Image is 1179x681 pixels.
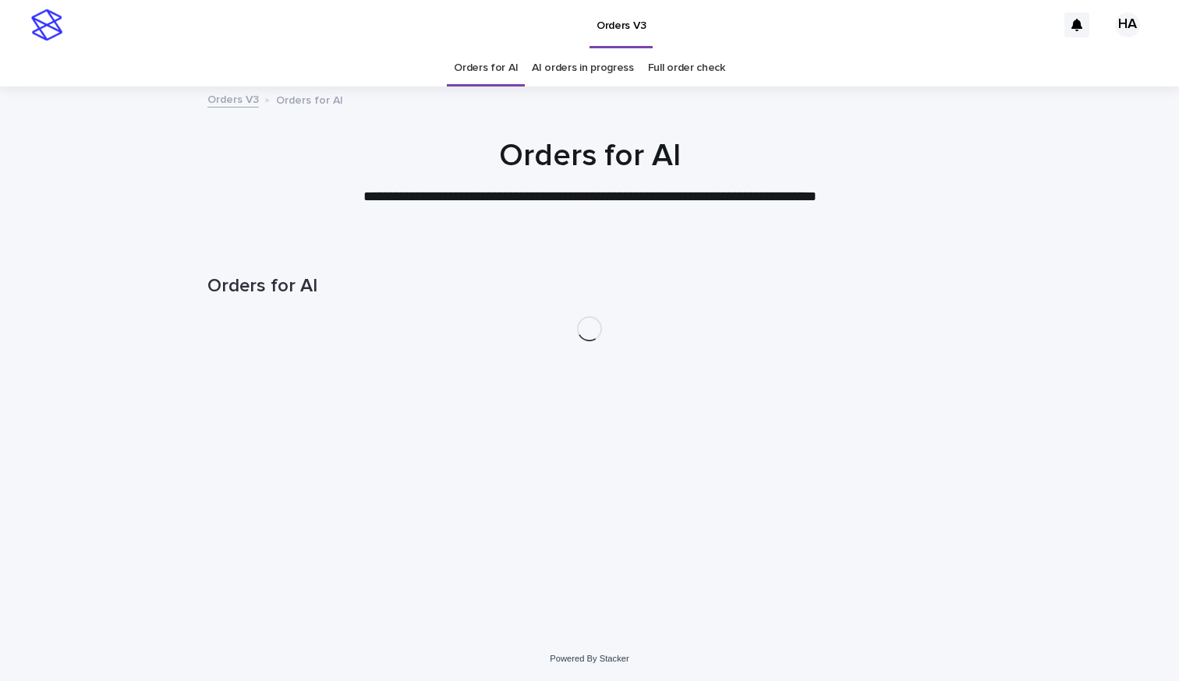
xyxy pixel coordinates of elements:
p: Orders for AI [276,90,343,108]
h1: Orders for AI [207,137,972,175]
a: Orders for AI [454,50,518,86]
a: Full order check [648,50,725,86]
img: stacker-logo-s-only.png [31,9,62,41]
a: AI orders in progress [532,50,634,86]
a: Orders V3 [207,90,259,108]
a: Powered By Stacker [550,654,628,663]
div: HA [1115,12,1140,37]
h1: Orders for AI [207,275,972,298]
